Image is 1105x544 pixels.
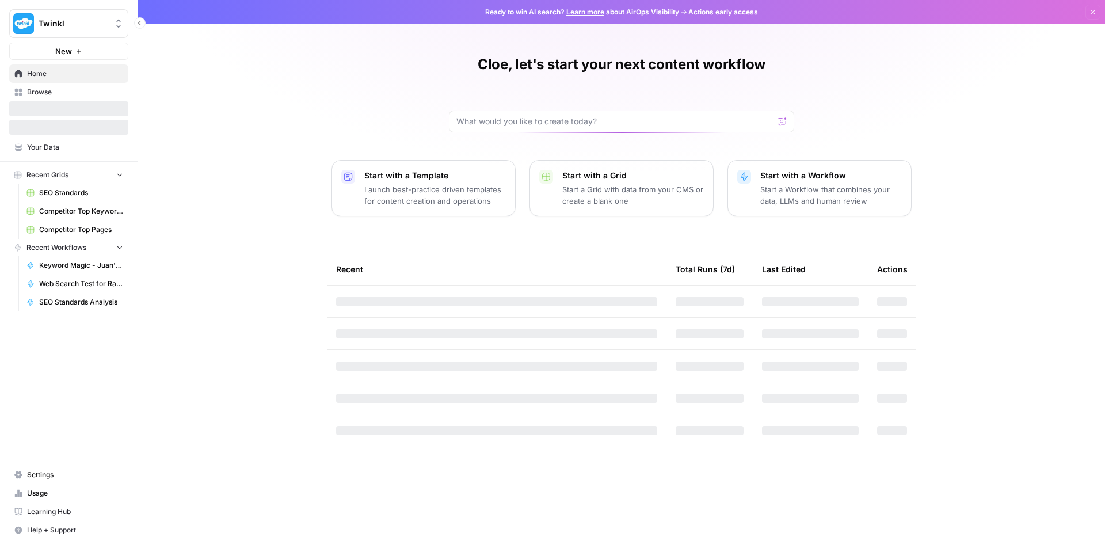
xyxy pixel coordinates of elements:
[9,9,128,38] button: Workspace: Twinkl
[27,525,123,535] span: Help + Support
[27,87,123,97] span: Browse
[27,69,123,79] span: Home
[478,55,765,74] h1: Cloe, let's start your next content workflow
[21,220,128,239] a: Competitor Top Pages
[364,184,506,207] p: Launch best-practice driven templates for content creation and operations
[760,184,902,207] p: Start a Workflow that combines your data, LLMs and human review
[676,253,735,285] div: Total Runs (7d)
[39,188,123,198] span: SEO Standards
[9,166,128,184] button: Recent Grids
[9,521,128,539] button: Help + Support
[21,293,128,311] a: SEO Standards Analysis
[485,7,679,17] span: Ready to win AI search? about AirOps Visibility
[9,239,128,256] button: Recent Workflows
[39,225,123,235] span: Competitor Top Pages
[39,279,123,289] span: Web Search Test for Rank Tracking
[27,507,123,517] span: Learning Hub
[21,202,128,220] a: Competitor Top Keywords (Data4SEO)
[27,470,123,480] span: Settings
[336,253,657,285] div: Recent
[39,260,123,271] span: Keyword Magic - Juan's Test
[39,206,123,216] span: Competitor Top Keywords (Data4SEO)
[688,7,758,17] span: Actions early access
[39,297,123,307] span: SEO Standards Analysis
[331,160,516,216] button: Start with a TemplateLaunch best-practice driven templates for content creation and operations
[456,116,773,127] input: What would you like to create today?
[727,160,912,216] button: Start with a WorkflowStart a Workflow that combines your data, LLMs and human review
[9,503,128,521] a: Learning Hub
[566,7,604,16] a: Learn more
[27,142,123,153] span: Your Data
[760,170,902,181] p: Start with a Workflow
[9,43,128,60] button: New
[9,484,128,503] a: Usage
[9,466,128,484] a: Settings
[562,170,704,181] p: Start with a Grid
[9,138,128,157] a: Your Data
[21,184,128,202] a: SEO Standards
[13,13,34,34] img: Twinkl Logo
[26,242,86,253] span: Recent Workflows
[529,160,714,216] button: Start with a GridStart a Grid with data from your CMS or create a blank one
[877,253,908,285] div: Actions
[364,170,506,181] p: Start with a Template
[562,184,704,207] p: Start a Grid with data from your CMS or create a blank one
[39,18,108,29] span: Twinkl
[27,488,123,499] span: Usage
[9,83,128,101] a: Browse
[21,275,128,293] a: Web Search Test for Rank Tracking
[9,64,128,83] a: Home
[55,45,72,57] span: New
[21,256,128,275] a: Keyword Magic - Juan's Test
[26,170,68,180] span: Recent Grids
[762,253,806,285] div: Last Edited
